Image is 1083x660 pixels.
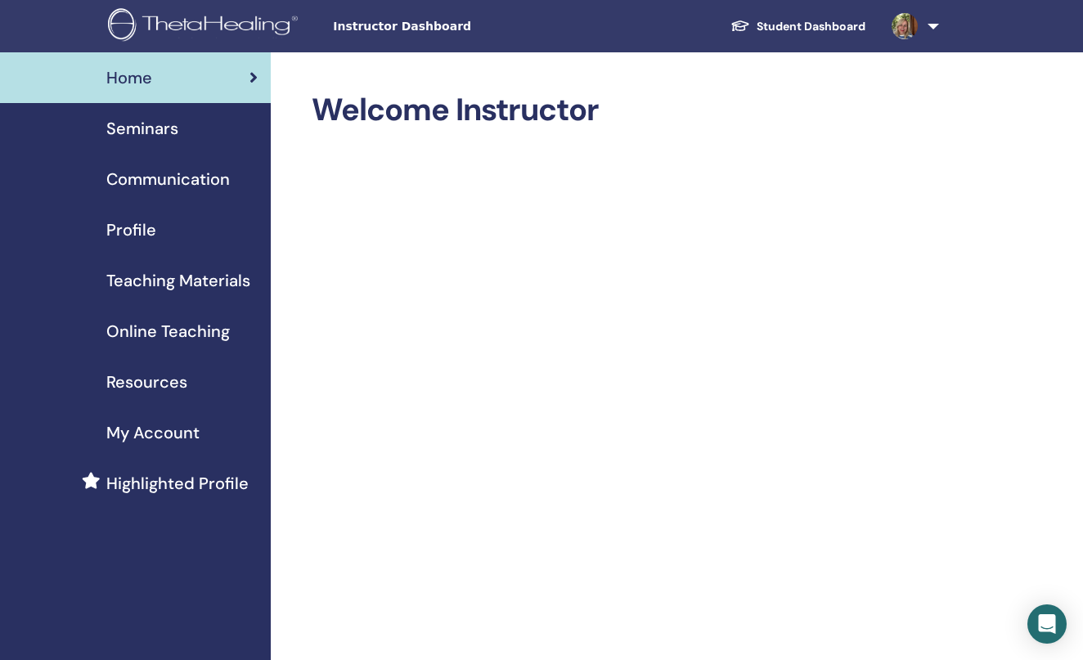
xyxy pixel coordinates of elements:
img: default.jpg [892,13,918,39]
span: Highlighted Profile [106,471,249,496]
span: My Account [106,420,200,445]
a: Student Dashboard [717,11,879,42]
span: Home [106,65,152,90]
span: Online Teaching [106,319,230,343]
span: Teaching Materials [106,268,250,293]
span: Resources [106,370,187,394]
div: Open Intercom Messenger [1027,604,1067,644]
img: logo.png [108,8,303,45]
span: Communication [106,167,230,191]
span: Seminars [106,116,178,141]
h2: Welcome Instructor [312,92,936,129]
img: graduation-cap-white.svg [730,19,750,33]
span: Profile [106,218,156,242]
span: Instructor Dashboard [333,18,578,35]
